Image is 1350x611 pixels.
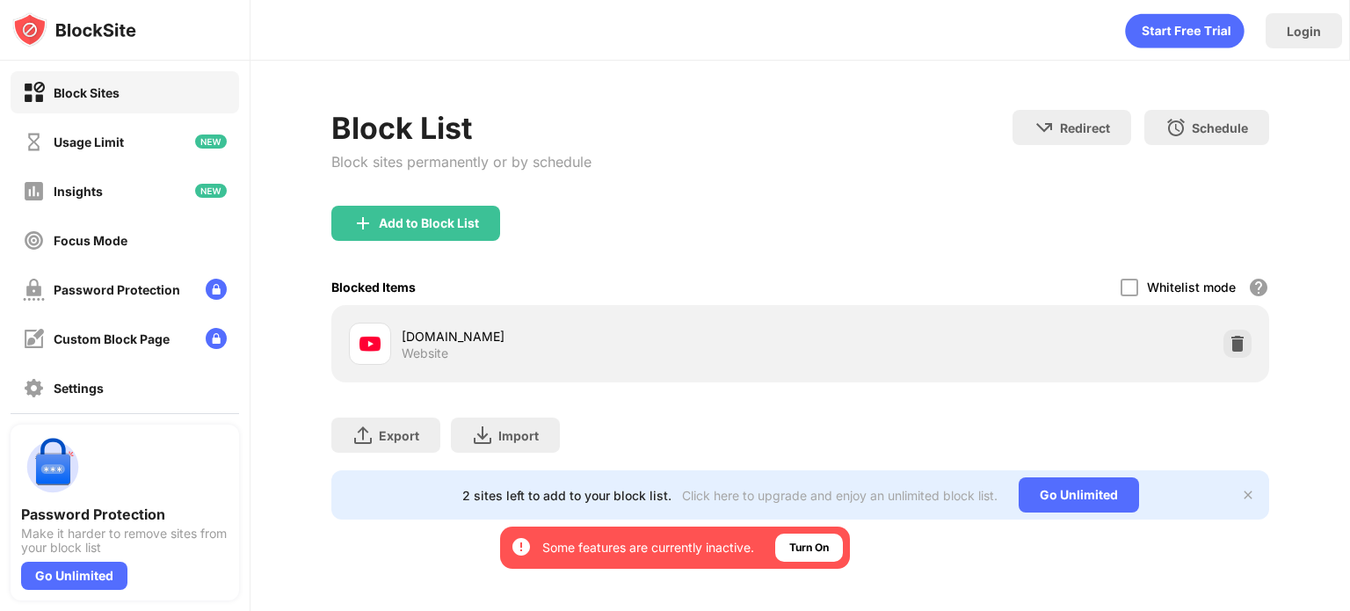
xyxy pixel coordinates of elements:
[54,184,103,199] div: Insights
[511,536,532,557] img: error-circle-white.svg
[331,153,592,171] div: Block sites permanently or by schedule
[195,184,227,198] img: new-icon.svg
[54,381,104,396] div: Settings
[54,282,180,297] div: Password Protection
[206,279,227,300] img: lock-menu.svg
[1019,477,1139,513] div: Go Unlimited
[23,377,45,399] img: settings-off.svg
[12,12,136,47] img: logo-blocksite.svg
[1287,24,1321,39] div: Login
[21,527,229,555] div: Make it harder to remove sites from your block list
[195,135,227,149] img: new-icon.svg
[23,82,45,104] img: block-on.svg
[1060,120,1110,135] div: Redirect
[498,428,539,443] div: Import
[542,539,754,556] div: Some features are currently inactive.
[359,333,381,354] img: favicons
[54,85,120,100] div: Block Sites
[23,279,45,301] img: password-protection-off.svg
[402,346,448,361] div: Website
[1192,120,1248,135] div: Schedule
[23,131,45,153] img: time-usage-off.svg
[21,435,84,498] img: push-password-protection.svg
[54,331,170,346] div: Custom Block Page
[379,216,479,230] div: Add to Block List
[331,280,416,295] div: Blocked Items
[54,135,124,149] div: Usage Limit
[1241,488,1255,502] img: x-button.svg
[462,488,671,503] div: 2 sites left to add to your block list.
[402,327,800,346] div: [DOMAIN_NAME]
[379,428,419,443] div: Export
[23,328,45,350] img: customize-block-page-off.svg
[206,328,227,349] img: lock-menu.svg
[23,229,45,251] img: focus-off.svg
[682,488,998,503] div: Click here to upgrade and enjoy an unlimited block list.
[1125,13,1245,48] div: animation
[23,180,45,202] img: insights-off.svg
[54,233,127,248] div: Focus Mode
[21,506,229,523] div: Password Protection
[21,562,127,590] div: Go Unlimited
[1147,280,1236,295] div: Whitelist mode
[331,110,592,146] div: Block List
[789,539,829,556] div: Turn On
